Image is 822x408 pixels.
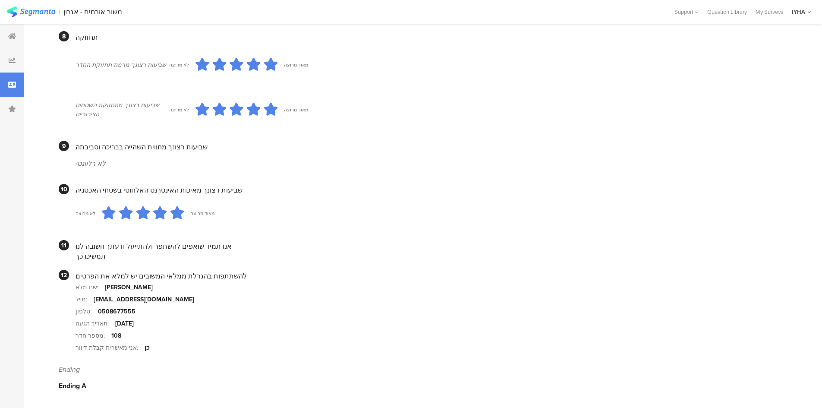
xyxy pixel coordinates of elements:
[76,343,145,352] div: אני מאשר/ת קבלת דיוור:
[59,141,69,151] div: 9
[674,5,699,19] div: Support
[792,8,805,16] div: IYHA
[76,101,169,119] div: שביעות רצונך מתחזוקת השטחים הציבוריים
[703,8,751,16] a: Question Library
[59,270,69,280] div: 12
[76,295,94,304] div: מייל:
[76,241,781,251] div: אנו תמיד שואפים להשתפר ולהתייעל ודעתך חשובה לנו
[76,307,98,316] div: טלפון:
[76,331,111,340] div: מספר חדר:
[169,106,189,113] div: לא מרוצה
[76,283,105,292] div: שם מלא:
[76,60,169,70] div: שביעות רצונך מרמת תחזוקת החדר
[6,6,55,17] img: segmanta logo
[76,319,115,328] div: תאריך הגעה:
[59,31,69,41] div: 8
[190,210,214,217] div: מאוד מרוצה
[76,210,95,217] div: לא מרוצה
[115,319,134,328] div: [DATE]
[751,8,787,16] a: My Surveys
[76,158,781,168] div: לא רלוונטי
[76,32,781,42] div: תחזוקה
[105,283,153,292] div: [PERSON_NAME]
[59,381,781,391] div: Ending A
[76,185,781,195] div: שביעות רצונך מאיכות האינטרנט האלחוטי בשטחי האכסניה
[94,295,194,304] div: [EMAIL_ADDRESS][DOMAIN_NAME]
[111,331,121,340] div: 108
[76,142,781,152] div: שביעות רצונך מחווית השהייה בבריכה וסביבתה
[59,184,69,194] div: 10
[169,61,189,68] div: לא מרוצה
[145,343,149,352] div: כן
[284,106,308,113] div: מאוד מרוצה
[98,307,135,316] div: 0508677555
[63,8,122,16] div: משוב אורחים - אגרון
[59,364,781,374] div: Ending
[59,240,69,250] div: 11
[59,7,60,17] div: |
[76,271,781,281] div: להשתתפות בהגרלת ממלאי המשובים יש למלא את הפרטים
[76,251,781,261] div: תמשיכו כך
[284,61,308,68] div: מאוד מרוצה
